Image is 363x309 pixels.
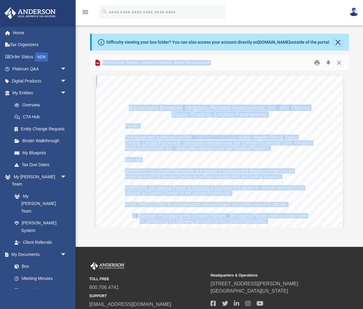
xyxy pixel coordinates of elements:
span: perform services in its [261,186,304,190]
a: Digital Productsarrow_drop_down [4,75,76,87]
span: NOW, THEREFORE, for consideration acknowledged, the parties agree as follows: [125,202,287,207]
button: Close [334,38,342,46]
a: [PERSON_NAME] System [8,217,73,237]
i: menu [82,8,89,16]
a: Home [4,27,76,39]
button: Download [323,58,334,67]
span: Agreement Between [129,105,183,111]
span: Equity [284,135,297,140]
img: User Pic [349,8,358,16]
a: My [PERSON_NAME] Team [8,190,70,217]
span: Trading, Limited Partnership [125,141,181,146]
span: Eternal [291,105,310,111]
a: My [PERSON_NAME] Teamarrow_drop_down [4,171,73,190]
a: Tax Organizers [4,39,76,51]
a: Client Referrals [8,237,73,249]
img: Anderson Advisors Platinum Portal [89,262,126,270]
span: (hereinafter referred to as the “General Partner”). [175,146,270,151]
a: menu [82,12,89,16]
a: Meeting Minutes [8,272,73,284]
a: Order StatusNEW [4,51,76,63]
span: Kingdom [294,141,312,146]
span: capacity as General Partner of the Limited Partnership. [125,191,231,196]
span: Parties [125,124,139,129]
a: Tax Due Dates [8,159,76,171]
i: search [101,8,108,15]
small: SUPPORT [89,293,206,299]
span: between Eternal [252,135,283,140]
span: (hereinafter referred to as the “Limited Partnership”) and [182,141,293,146]
span: arrow_drop_down [60,75,73,87]
span: by and [238,135,251,140]
a: [STREET_ADDRESS][PERSON_NAME] [211,281,298,286]
span: WHEREAS, the Limited Partnership is engaged in business and desires to enter into an [125,169,294,173]
a: [GEOGRAPHIC_DATA][US_STATE] [211,288,288,294]
a: Entity Change Request [8,123,76,135]
span: __________________ [193,135,237,140]
small: Headquarters & Operations [211,273,328,278]
div: NEW [35,52,48,62]
div: Difficulty viewing your box folder? You can also access your account directly on outside of the p... [106,39,330,45]
span: for performing the following services for the Limited Partnership: [139,219,267,224]
span: Rooted Investments, Inc. [125,146,173,151]
span: This agreement is entered into this [125,135,191,140]
small: TOLL FREE [89,276,206,282]
a: Overview [8,99,76,111]
span: and [279,105,289,111]
span: Recitals [125,157,141,162]
span: WHEREAS, the General Partner is engaged in business and agrees to [125,186,259,190]
a: [EMAIL_ADDRESS][DOMAIN_NAME] [89,302,171,307]
span: agreement with its General Partner to perform management and trading services; [125,174,281,179]
a: 800.706.4741 [89,285,119,290]
div: Preview [90,55,349,227]
a: My Blueprint [8,147,73,159]
a: Platinum Q&Aarrow_drop_down [4,63,76,75]
button: Close [334,58,345,67]
span: Kingdom Rooted Investments, Inc. [185,105,277,111]
a: My Entitiesarrow_drop_down [4,87,76,99]
div: Document Viewer [90,71,349,227]
span: Eternal Equity Trading, Limited Partnership - Binder Documents.pdf [101,60,210,65]
div: File preview [90,71,349,227]
a: Box [8,260,70,273]
a: Binder Walkthrough [8,135,76,147]
span: arrow_drop_down [60,171,73,183]
span: arrow_drop_down [60,87,73,99]
span: arrow_drop_down [60,248,73,261]
button: Print [311,58,323,67]
span: 1. [132,213,136,218]
img: Anderson Advisors Platinum Portal [3,7,57,19]
a: My Documentsarrow_drop_down [4,248,73,260]
a: [DOMAIN_NAME] [258,40,290,45]
span: Services Provided by the General Partner [139,213,225,218]
span: Equity Trading, Limited Partnership [172,112,267,118]
a: CTA Hub [8,111,76,123]
span: arrow_drop_down [60,63,73,76]
a: Forms Library [8,284,70,297]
